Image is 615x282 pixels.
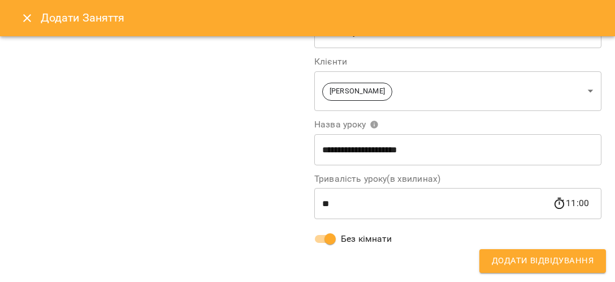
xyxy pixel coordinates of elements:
[14,5,41,32] button: Close
[492,254,594,268] span: Додати Відвідування
[314,120,379,129] span: Назва уроку
[479,249,606,273] button: Додати Відвідування
[341,232,392,246] span: Без кімнати
[41,9,601,27] h6: Додати Заняття
[314,71,601,111] div: [PERSON_NAME]
[323,86,392,97] span: [PERSON_NAME]
[314,57,601,66] label: Клієнти
[370,120,379,129] svg: Вкажіть назву уроку або виберіть клієнтів
[314,174,601,183] label: Тривалість уроку(в хвилинах)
